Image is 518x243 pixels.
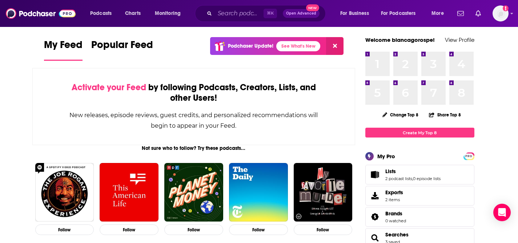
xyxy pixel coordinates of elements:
[365,165,474,184] span: Lists
[465,153,473,159] a: PRO
[69,110,319,131] div: New releases, episode reviews, guest credits, and personalized recommendations will begin to appe...
[445,36,474,43] a: View Profile
[100,224,158,235] button: Follow
[493,204,511,221] div: Open Intercom Messenger
[286,12,316,15] span: Open Advanced
[493,5,509,21] span: Logged in as biancagorospe
[385,197,403,202] span: 2 items
[412,176,413,181] span: ,
[150,8,190,19] button: open menu
[368,170,382,180] a: Lists
[385,218,406,223] a: 0 watched
[229,163,288,222] img: The Daily
[35,163,94,222] img: The Joe Rogan Experience
[276,41,320,51] a: See What's New
[32,145,356,151] div: Not sure who to follow? Try these podcasts...
[385,189,403,196] span: Exports
[385,176,412,181] a: 2 podcast lists
[465,154,473,159] span: PRO
[335,8,378,19] button: open menu
[91,39,153,61] a: Popular Feed
[378,110,423,119] button: Change Top 8
[365,36,435,43] a: Welcome biancagorospe!
[44,39,83,61] a: My Feed
[283,9,320,18] button: Open AdvancedNew
[294,163,353,222] img: My Favorite Murder with Karen Kilgariff and Georgia Hardstark
[215,8,264,19] input: Search podcasts, credits, & more...
[429,108,461,122] button: Share Top 8
[365,207,474,227] span: Brands
[164,224,223,235] button: Follow
[90,8,112,19] span: Podcasts
[431,8,444,19] span: More
[229,224,288,235] button: Follow
[164,163,223,222] img: Planet Money
[385,210,406,217] a: Brands
[69,82,319,103] div: by following Podcasts, Creators, Lists, and other Users!
[473,7,484,20] a: Show notifications dropdown
[365,128,474,138] a: Create My Top 8
[91,39,153,55] span: Popular Feed
[385,210,402,217] span: Brands
[426,8,453,19] button: open menu
[120,8,145,19] a: Charts
[385,168,441,175] a: Lists
[454,7,467,20] a: Show notifications dropdown
[368,212,382,222] a: Brands
[413,176,441,181] a: 0 episode lists
[376,8,426,19] button: open menu
[306,4,319,11] span: New
[264,9,277,18] span: ⌘ K
[72,82,146,93] span: Activate your Feed
[294,224,353,235] button: Follow
[368,233,382,243] a: Searches
[385,231,409,238] a: Searches
[365,186,474,206] a: Exports
[493,5,509,21] button: Show profile menu
[6,7,76,20] img: Podchaser - Follow, Share and Rate Podcasts
[368,191,382,201] span: Exports
[100,163,158,222] img: This American Life
[385,168,396,175] span: Lists
[125,8,141,19] span: Charts
[340,8,369,19] span: For Business
[493,5,509,21] img: User Profile
[377,153,395,160] div: My Pro
[44,39,83,55] span: My Feed
[85,8,121,19] button: open menu
[503,5,509,11] svg: Add a profile image
[381,8,416,19] span: For Podcasters
[228,43,273,49] p: Podchaser Update!
[202,5,333,22] div: Search podcasts, credits, & more...
[155,8,181,19] span: Monitoring
[35,224,94,235] button: Follow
